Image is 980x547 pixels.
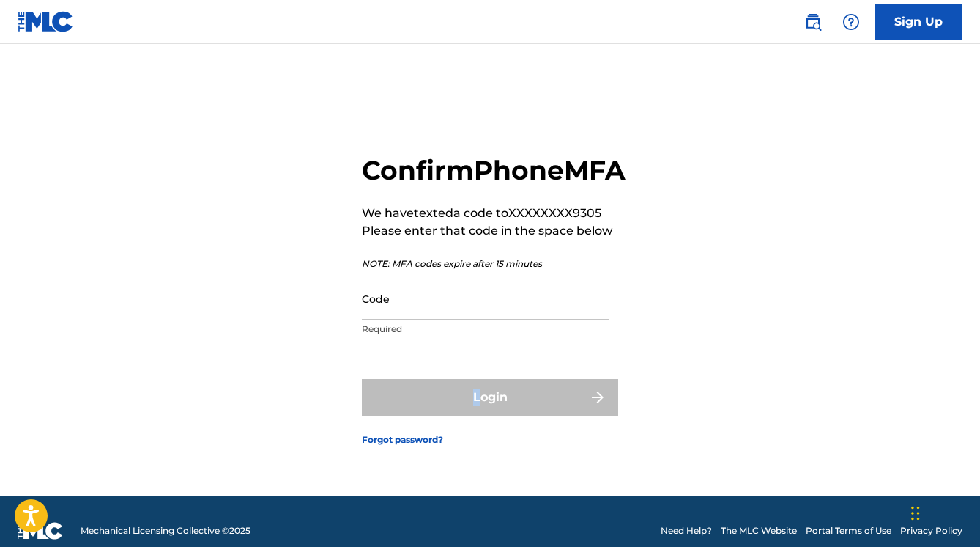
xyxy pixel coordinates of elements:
img: help [842,13,860,31]
iframe: Chat Widget [907,477,980,547]
a: Need Help? [661,524,712,537]
img: logo [18,522,63,540]
a: Privacy Policy [900,524,962,537]
h2: Confirm Phone MFA [362,154,626,187]
p: Please enter that code in the space below [362,222,626,240]
a: Sign Up [875,4,962,40]
div: Drag [911,491,920,535]
p: We have texted a code to XXXXXXXX9305 [362,205,626,222]
a: The MLC Website [721,524,797,537]
a: Forgot password? [362,433,443,447]
div: Help [836,7,866,37]
p: Required [362,323,609,336]
img: MLC Logo [18,11,74,32]
img: search [804,13,822,31]
span: Mechanical Licensing Collective © 2025 [81,524,250,537]
a: Portal Terms of Use [806,524,891,537]
a: Public Search [798,7,828,37]
p: NOTE: MFA codes expire after 15 minutes [362,257,626,271]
